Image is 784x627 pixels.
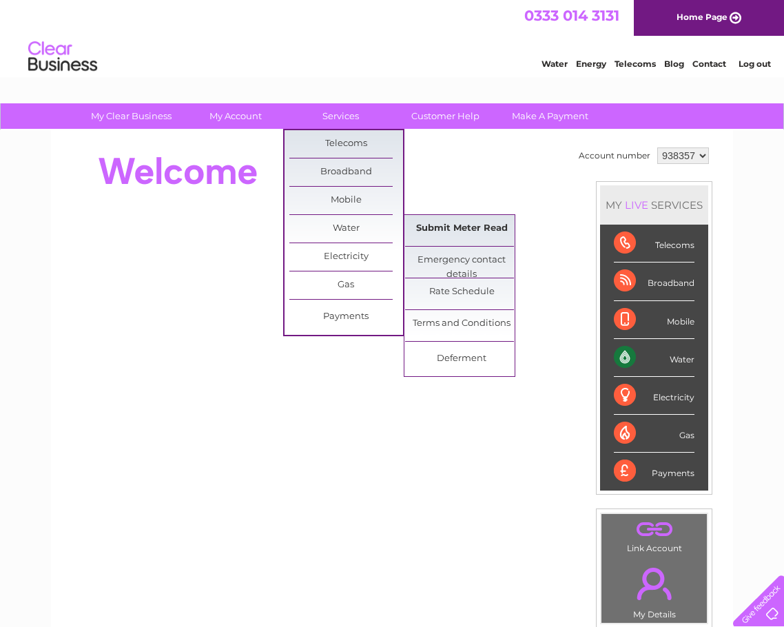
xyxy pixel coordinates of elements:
a: Deferment [405,345,519,373]
a: . [605,517,703,542]
a: Blog [664,59,684,69]
a: My Clear Business [74,103,188,129]
div: Telecoms [614,225,694,263]
a: Electricity [289,243,403,271]
div: Clear Business is a trading name of Verastar Limited (registered in [GEOGRAPHIC_DATA] No. 3667643... [68,8,719,67]
div: Broadband [614,263,694,300]
td: Account number [575,144,654,167]
a: Energy [576,59,606,69]
a: Customer Help [389,103,502,129]
a: Contact [692,59,726,69]
a: Telecoms [615,59,656,69]
div: Gas [614,415,694,453]
td: My Details [601,556,708,624]
a: My Account [179,103,293,129]
div: Mobile [614,301,694,339]
a: 0333 014 3131 [524,7,619,24]
a: Gas [289,271,403,299]
img: logo.png [28,36,98,78]
a: Water [541,59,568,69]
a: Submit Meter Read [405,215,519,243]
a: Terms and Conditions [405,310,519,338]
a: Mobile [289,187,403,214]
a: . [605,559,703,608]
td: Link Account [601,513,708,557]
div: Payments [614,453,694,490]
div: MY SERVICES [600,185,708,225]
div: Electricity [614,377,694,415]
a: Make A Payment [493,103,607,129]
div: LIVE [622,198,651,212]
a: Water [289,215,403,243]
a: Payments [289,303,403,331]
a: Telecoms [289,130,403,158]
div: Water [614,339,694,377]
a: Emergency contact details [405,247,519,274]
a: Log out [739,59,771,69]
a: Broadband [289,158,403,186]
a: Services [284,103,398,129]
a: Rate Schedule [405,278,519,306]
